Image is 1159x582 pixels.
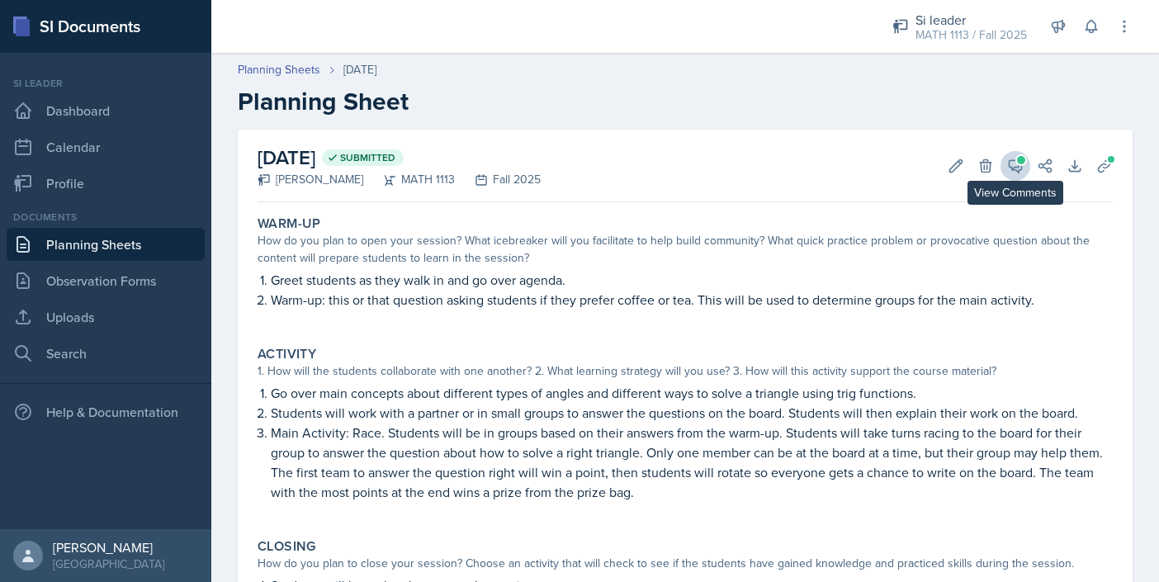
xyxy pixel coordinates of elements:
[7,76,205,91] div: Si leader
[7,300,205,334] a: Uploads
[343,61,376,78] div: [DATE]
[7,395,205,428] div: Help & Documentation
[258,346,316,362] label: Activity
[258,171,363,188] div: [PERSON_NAME]
[53,539,164,556] div: [PERSON_NAME]
[271,270,1113,290] p: Greet students as they walk in and go over agenda.
[915,10,1027,30] div: Si leader
[455,171,541,188] div: Fall 2025
[271,423,1113,502] p: Main Activity: Race. Students will be in groups based on their answers from the warm-up. Students...
[258,232,1113,267] div: How do you plan to open your session? What icebreaker will you facilitate to help build community...
[258,143,541,173] h2: [DATE]
[7,94,205,127] a: Dashboard
[7,337,205,370] a: Search
[258,362,1113,380] div: 1. How will the students collaborate with one another? 2. What learning strategy will you use? 3....
[915,26,1027,44] div: MATH 1113 / Fall 2025
[258,215,321,232] label: Warm-Up
[258,555,1113,572] div: How do you plan to close your session? Choose an activity that will check to see if the students ...
[271,403,1113,423] p: Students will work with a partner or in small groups to answer the questions on the board. Studen...
[7,264,205,297] a: Observation Forms
[7,210,205,225] div: Documents
[53,556,164,572] div: [GEOGRAPHIC_DATA]
[7,228,205,261] a: Planning Sheets
[271,290,1113,310] p: Warm-up: this or that question asking students if they prefer coffee or tea. This will be used to...
[238,61,320,78] a: Planning Sheets
[7,130,205,163] a: Calendar
[271,383,1113,403] p: Go over main concepts about different types of angles and different ways to solve a triangle usin...
[363,171,455,188] div: MATH 1113
[1001,151,1030,181] button: View Comments
[340,151,395,164] span: Submitted
[258,538,316,555] label: Closing
[238,87,1133,116] h2: Planning Sheet
[7,167,205,200] a: Profile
